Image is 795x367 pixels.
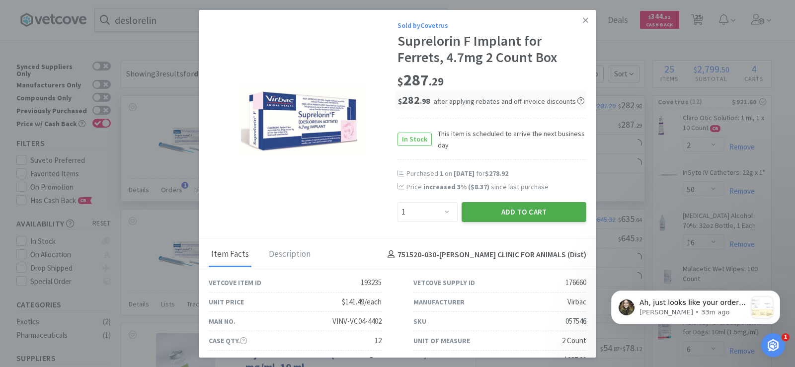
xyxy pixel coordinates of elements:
div: Sold by Covetrus [397,20,586,31]
iframe: Intercom live chat [761,333,785,357]
span: $8.37 [471,182,487,191]
div: Manufacturer [413,296,465,307]
span: . 29 [429,74,444,88]
div: Vetcove Item ID [209,277,261,288]
div: Virbac [567,296,586,308]
div: Price since last purchase [406,181,586,192]
div: Box [369,354,382,366]
span: $ [398,96,402,106]
span: after applying rebates and off-invoice discounts [434,97,584,106]
span: $278.92 [485,169,508,178]
button: Add to Cart [462,202,586,222]
div: List Price [413,355,447,366]
div: VINV-VC04-4402 [332,315,382,327]
span: [DATE] [454,169,475,178]
div: Man No. [209,316,236,327]
div: 12 [375,335,382,347]
div: Pack Type [209,355,243,366]
div: Suprelorin F Implant for Ferrets, 4.7mg 2 Count Box [397,33,586,66]
span: This item is scheduled to arrive the next business day [432,128,586,150]
span: 1 [782,333,790,341]
span: 287 [397,70,444,90]
h4: 751520-030 - [PERSON_NAME] CLINIC FOR ANIMALS (Dist) [384,248,586,261]
div: Purchased on for [406,169,586,179]
div: 176660 [565,277,586,289]
span: In Stock [398,133,431,146]
span: 282 [398,93,430,107]
div: Vetcove Supply ID [413,277,475,288]
div: Item Facts [209,242,251,267]
span: $ [397,74,403,88]
iframe: Intercom notifications message [596,271,795,340]
div: $287.29 [564,354,586,366]
div: SKU [413,316,426,327]
span: 1 [440,169,443,178]
div: 057546 [565,315,586,327]
div: Unit Price [209,296,244,307]
span: . 98 [420,96,430,106]
div: 193235 [361,277,382,289]
div: Description [266,242,313,267]
div: Case Qty. [209,335,247,346]
div: 2 Count [562,335,586,347]
div: $141.49/each [342,296,382,308]
span: increased 3 % ( ) [423,182,489,191]
div: Unit of Measure [413,335,470,346]
img: a9a75c8da4984fb09f309f6c850e5cc3_176660.png [241,87,365,155]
